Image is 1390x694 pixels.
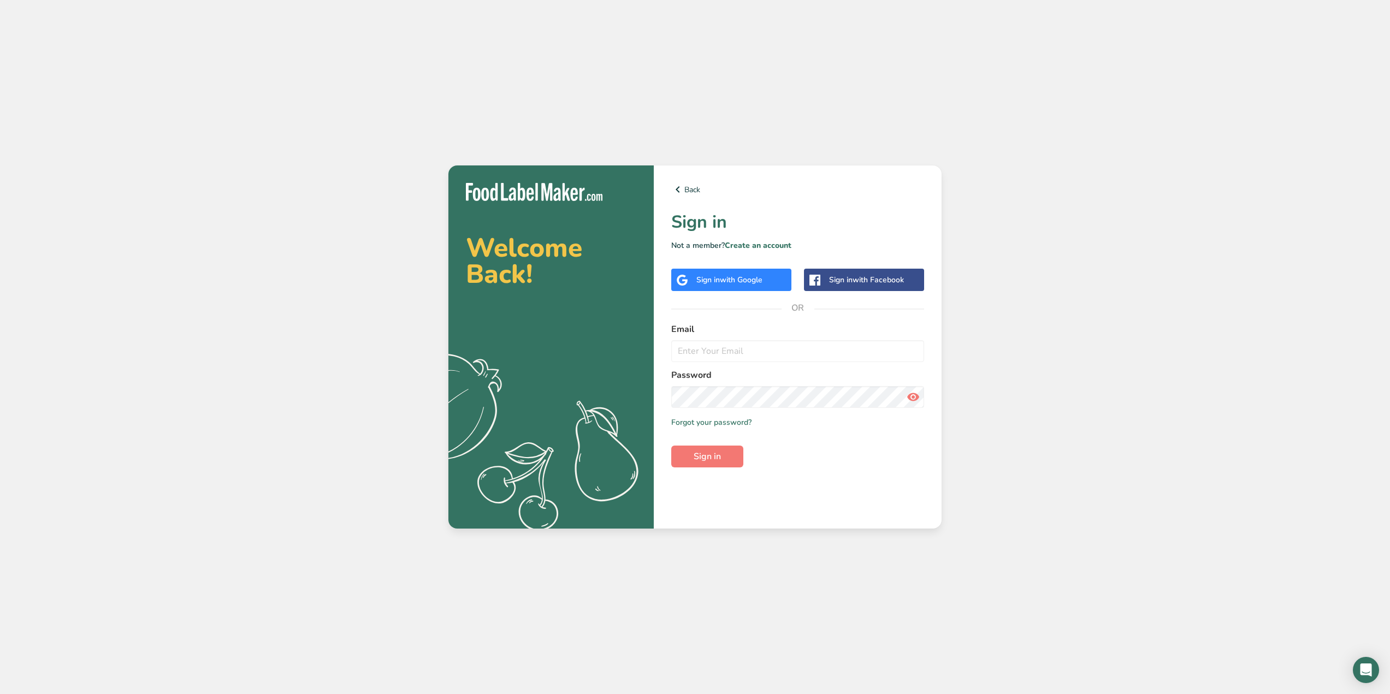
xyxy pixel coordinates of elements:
[466,235,636,287] h2: Welcome Back!
[853,275,904,285] span: with Facebook
[696,274,762,286] div: Sign in
[671,240,924,251] p: Not a member?
[671,369,924,382] label: Password
[466,183,602,201] img: Food Label Maker
[671,340,924,362] input: Enter Your Email
[829,274,904,286] div: Sign in
[1353,657,1379,683] div: Open Intercom Messenger
[720,275,762,285] span: with Google
[725,240,791,251] a: Create an account
[671,183,924,196] a: Back
[671,446,743,467] button: Sign in
[782,292,814,324] span: OR
[694,450,721,463] span: Sign in
[671,417,752,428] a: Forgot your password?
[671,209,924,235] h1: Sign in
[671,323,924,336] label: Email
